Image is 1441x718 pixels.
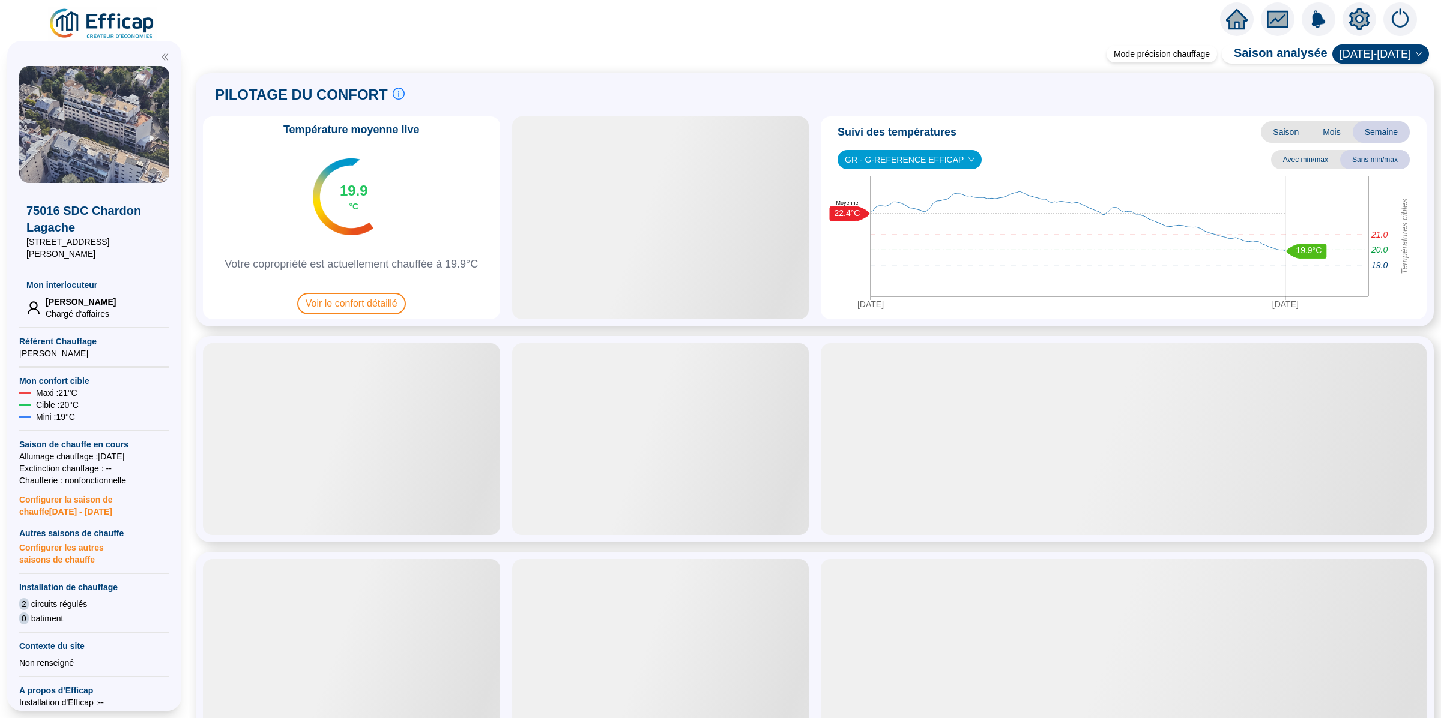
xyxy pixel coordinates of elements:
[19,640,169,652] span: Contexte du site
[46,296,116,308] span: [PERSON_NAME]
[36,411,75,423] span: Mini : 19 °C
[1371,230,1388,239] tspan: 21.0
[1383,2,1417,36] img: alerts
[1353,121,1410,143] span: Semaine
[26,236,162,260] span: [STREET_ADDRESS][PERSON_NAME]
[19,335,169,347] span: Référent Chauffage
[1340,45,1422,63] span: 2024-2025
[1296,245,1322,255] text: 19.9°C
[19,539,169,566] span: Configurer les autres saisons de chauffe
[845,151,974,169] span: GR - G-REFERENCE EFFICAP
[19,696,169,708] span: Installation d'Efficap : --
[19,581,169,593] span: Installation de chauffage
[36,387,77,399] span: Maxi : 21 °C
[1267,8,1288,30] span: fund
[19,684,169,696] span: A propos d'Efficap
[19,438,169,450] span: Saison de chauffe en cours
[31,598,87,610] span: circuits régulés
[1371,245,1388,254] tspan: 20.0
[31,612,64,624] span: batiment
[1371,260,1388,269] tspan: 19.0
[857,299,884,309] tspan: [DATE]
[1261,121,1311,143] span: Saison
[19,474,169,486] span: Chaufferie : non fonctionnelle
[340,181,368,200] span: 19.9
[36,399,79,411] span: Cible : 20 °C
[46,308,116,320] span: Chargé d'affaires
[1222,44,1328,64] span: Saison analysée
[48,7,157,41] img: efficap energie logo
[19,657,169,669] div: Non renseigné
[1340,150,1410,169] span: Sans min/max
[215,85,388,104] span: PILOTAGE DU CONFORT
[19,375,169,387] span: Mon confort cible
[276,121,427,138] span: Température moyenne live
[161,53,169,61] span: double-left
[1349,8,1370,30] span: setting
[313,158,373,235] img: indicateur températures
[297,293,406,314] span: Voir le confort détaillé
[213,256,490,272] span: Votre copropriété est actuellement chauffée à 19.9°C
[19,450,169,462] span: Allumage chauffage : [DATE]
[26,279,162,291] span: Mon interlocuteur
[349,200,358,212] span: °C
[1311,121,1353,143] span: Mois
[835,208,860,218] text: 22.4°C
[19,527,169,539] span: Autres saisons de chauffe
[1400,199,1409,274] tspan: Températures cibles
[1107,46,1217,62] div: Mode précision chauffage
[1415,50,1422,58] span: down
[19,486,169,518] span: Configurer la saison de chauffe [DATE] - [DATE]
[19,347,169,359] span: [PERSON_NAME]
[1226,8,1248,30] span: home
[1271,150,1340,169] span: Avec min/max
[19,612,29,624] span: 0
[26,202,162,236] span: 75016 SDC Chardon Lagache
[393,88,405,100] span: info-circle
[838,124,956,140] span: Suivi des températures
[968,156,975,163] span: down
[19,462,169,474] span: Exctinction chauffage : --
[26,301,41,315] span: user
[19,598,29,610] span: 2
[1302,2,1335,36] img: alerts
[836,200,858,206] text: Moyenne
[1272,299,1299,309] tspan: [DATE]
